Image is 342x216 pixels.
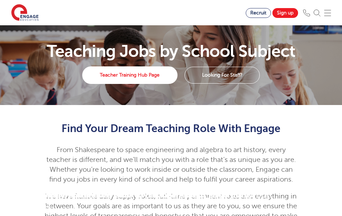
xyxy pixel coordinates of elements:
[272,8,298,18] a: Sign up
[250,10,266,15] span: Recruit
[11,4,39,22] img: Engage Education
[45,123,298,135] h2: Find Your Dream Teaching Role With Engage
[46,146,296,183] span: From Shakespeare to space engineering and algebra to art history, every teacher is different, and...
[246,8,271,18] a: Recruit
[324,9,331,17] img: Mobile Menu
[185,67,260,84] a: Looking For Staff?
[314,9,321,17] img: Search
[303,9,310,17] img: Phone
[45,43,298,60] h1: Teaching Jobs by School Subject
[82,66,178,84] a: Teacher Training Hub Page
